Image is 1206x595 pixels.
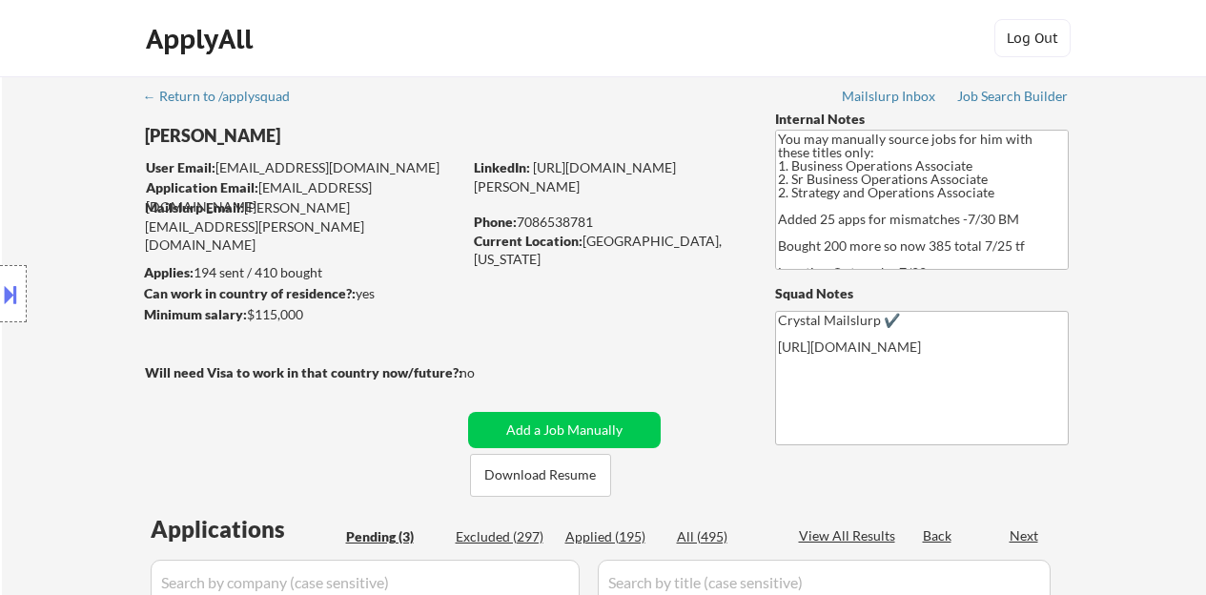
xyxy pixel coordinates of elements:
[923,526,953,545] div: Back
[799,526,901,545] div: View All Results
[474,159,676,195] a: [URL][DOMAIN_NAME][PERSON_NAME]
[474,159,530,175] strong: LinkedIn:
[842,89,937,108] a: Mailslurp Inbox
[151,518,339,541] div: Applications
[474,214,517,230] strong: Phone:
[957,89,1069,108] a: Job Search Builder
[346,527,441,546] div: Pending (3)
[565,527,661,546] div: Applied (195)
[474,213,744,232] div: 7086538781
[775,110,1069,129] div: Internal Notes
[474,232,744,269] div: [GEOGRAPHIC_DATA], [US_STATE]
[468,412,661,448] button: Add a Job Manually
[994,19,1071,57] button: Log Out
[957,90,1069,103] div: Job Search Builder
[456,527,551,546] div: Excluded (297)
[1010,526,1040,545] div: Next
[143,90,308,103] div: ← Return to /applysquad
[143,89,308,108] a: ← Return to /applysquad
[677,527,772,546] div: All (495)
[470,454,611,497] button: Download Resume
[842,90,937,103] div: Mailslurp Inbox
[775,284,1069,303] div: Squad Notes
[146,23,258,55] div: ApplyAll
[474,233,583,249] strong: Current Location:
[460,363,514,382] div: no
